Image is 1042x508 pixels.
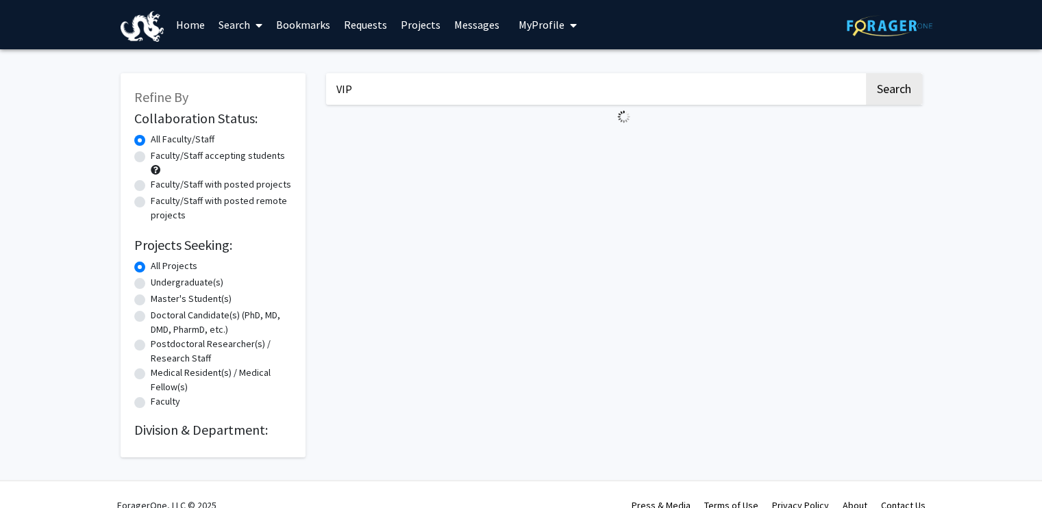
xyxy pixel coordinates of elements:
[519,18,565,31] span: My Profile
[121,11,164,42] img: Drexel University Logo
[447,1,506,49] a: Messages
[151,292,232,306] label: Master's Student(s)
[134,422,292,438] h2: Division & Department:
[212,1,269,49] a: Search
[326,73,864,105] input: Search Keywords
[337,1,394,49] a: Requests
[326,129,922,160] nav: Page navigation
[134,110,292,127] h2: Collaboration Status:
[151,337,292,366] label: Postdoctoral Researcher(s) / Research Staff
[151,275,223,290] label: Undergraduate(s)
[151,177,291,192] label: Faculty/Staff with posted projects
[866,73,922,105] button: Search
[169,1,212,49] a: Home
[151,149,285,163] label: Faculty/Staff accepting students
[151,394,180,409] label: Faculty
[151,366,292,394] label: Medical Resident(s) / Medical Fellow(s)
[151,194,292,223] label: Faculty/Staff with posted remote projects
[151,308,292,337] label: Doctoral Candidate(s) (PhD, MD, DMD, PharmD, etc.)
[151,132,214,147] label: All Faculty/Staff
[612,105,636,129] img: Loading
[269,1,337,49] a: Bookmarks
[394,1,447,49] a: Projects
[151,259,197,273] label: All Projects
[134,237,292,253] h2: Projects Seeking:
[847,15,932,36] img: ForagerOne Logo
[134,88,188,105] span: Refine By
